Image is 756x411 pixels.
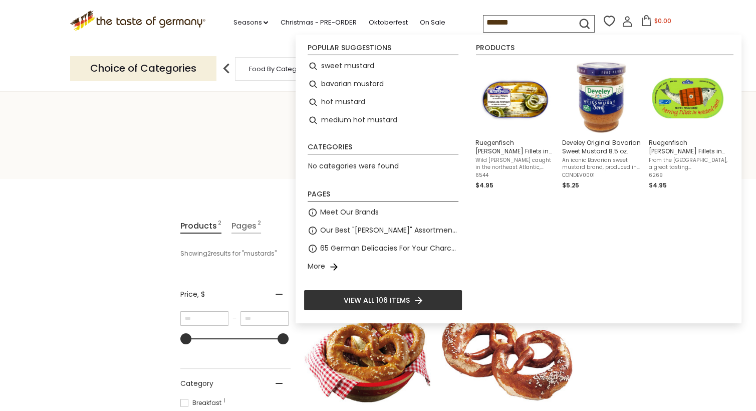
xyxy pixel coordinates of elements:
span: Ruegenfisch [PERSON_NAME] Fillets in Mustard Sauce, 7.05 oz. [475,138,554,155]
a: Christmas - PRE-ORDER [280,17,356,28]
li: Meet Our Brands [304,203,462,222]
li: Products [476,44,733,55]
span: Breakfast [180,398,224,407]
span: Ruegenfisch [PERSON_NAME] Fillets in Mustard Sauce Green Pack, 7.05 oz. [649,138,727,155]
li: Pages [308,190,458,201]
a: Food By Category [249,65,307,73]
li: More [304,258,462,276]
li: Ruegenfisch Herring Fillets in Mustard Sauce Green Pack, 7.05 oz. [645,57,731,194]
button: $0.00 [635,15,677,30]
h1: Search results [31,136,725,159]
span: $4.95 [475,181,493,189]
span: $0.00 [654,17,671,25]
li: Popular suggestions [308,44,458,55]
li: Categories [308,143,458,154]
li: Ruegenfisch Herring Fillets in Mustard Sauce, 7.05 oz. [471,57,558,194]
a: View Pages Tab [231,219,261,234]
span: 6544 [475,172,554,179]
span: Price [180,289,205,300]
span: $4.95 [649,181,667,189]
a: Ruegenfisch Herring Fillets in Mustard SauceRuegenfisch [PERSON_NAME] Fillets in Mustard Sauce Gr... [649,61,727,190]
span: – [228,314,240,323]
span: 1 [224,398,225,403]
span: $5.25 [562,181,579,189]
span: An iconic Bavarian sweet mustard brand, produced in [GEOGRAPHIC_DATA], [GEOGRAPHIC_DATA], by [PER... [562,157,641,171]
span: View all 106 items [344,295,410,306]
a: Oktoberfest [368,17,407,28]
b: 2 [207,249,211,258]
img: Ruegenfisch Herring Fillets in Mustard Sauce [478,61,551,134]
a: On Sale [419,17,445,28]
input: Maximum value [240,311,289,326]
span: Wild [PERSON_NAME] caught in the northeast Atlantic, smoked and packed with a mustard sauce in [G... [475,157,554,171]
a: Ruegenfisch Herring Fillets in Mustard SauceRuegenfisch [PERSON_NAME] Fillets in Mustard Sauce, 7... [475,61,554,190]
p: Choice of Categories [70,56,216,81]
a: Our Best "[PERSON_NAME]" Assortment: 33 Choices For The Grillabend [320,225,458,236]
img: Ruegenfisch Herring Fillets in Mustard Sauce [652,61,724,134]
li: bavarian mustard [304,75,462,93]
a: Develey Original Bavarian Sweet Mustard 8.5 oz.An iconic Bavarian sweet mustard brand, produced i... [562,61,641,190]
li: Our Best "[PERSON_NAME]" Assortment: 33 Choices For The Grillabend [304,222,462,240]
a: 65 German Delicacies For Your Charcuterie Board [320,243,458,254]
span: Category [180,378,213,389]
li: Develey Original Bavarian Sweet Mustard 8.5 oz. [558,57,645,194]
span: Develey Original Bavarian Sweet Mustard 8.5 oz. [562,138,641,155]
li: View all 106 items [304,290,462,311]
img: previous arrow [216,59,236,79]
li: 65 German Delicacies For Your Charcuterie Board [304,240,462,258]
a: View Products Tab [180,219,221,234]
span: , $ [197,289,205,299]
span: 2 [218,219,221,233]
span: From the [GEOGRAPHIC_DATA], a great tasting [PERSON_NAME] in mustard sauce, inside a great lookin... [649,157,727,171]
div: Showing results for " " [180,245,423,262]
span: CONDEV0001 [562,172,641,179]
div: Instant Search Results [296,35,741,323]
span: 2 [258,219,261,233]
span: No categories were found [308,161,399,171]
a: Meet Our Brands [320,207,379,218]
a: Seasons [233,17,268,28]
li: sweet mustard [304,57,462,75]
span: 6269 [649,172,727,179]
li: medium hot mustard [304,111,462,129]
input: Minimum value [180,311,228,326]
li: hot mustard [304,93,462,111]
